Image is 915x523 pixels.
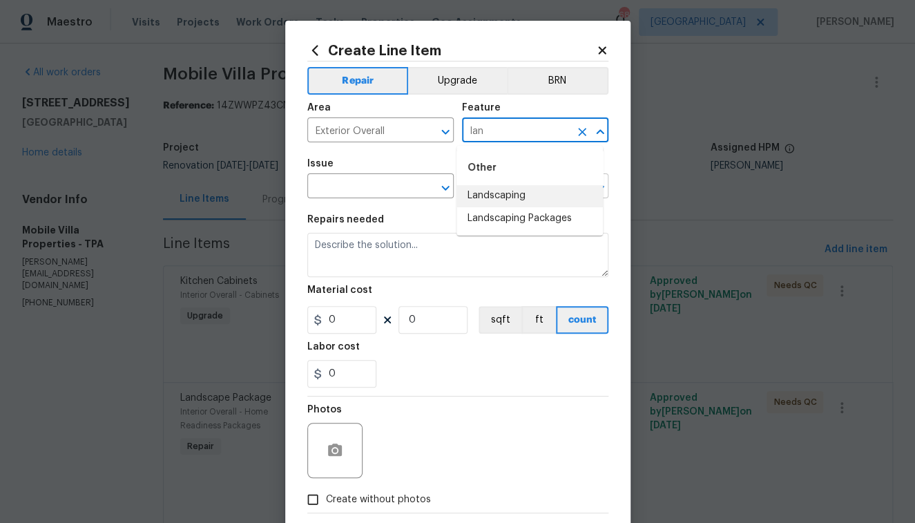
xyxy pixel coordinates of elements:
h5: Repairs needed [307,215,384,225]
li: Landscaping Packages [456,207,603,230]
button: sqft [479,306,521,334]
button: Repair [307,67,409,95]
span: Create without photos [326,493,431,507]
h5: Feature [462,103,501,113]
button: Close [590,122,610,142]
button: ft [521,306,556,334]
button: Open [436,122,455,142]
h2: Create Line Item [307,43,596,58]
h5: Labor cost [307,342,360,352]
h5: Material cost [307,285,372,295]
h5: Issue [307,159,334,169]
button: BRN [507,67,608,95]
h5: Area [307,103,331,113]
button: Clear [572,122,592,142]
button: count [556,306,608,334]
button: Open [436,178,455,198]
li: Landscaping [456,184,603,207]
h5: Photos [307,405,342,415]
div: Other [456,151,603,184]
button: Upgrade [408,67,507,95]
